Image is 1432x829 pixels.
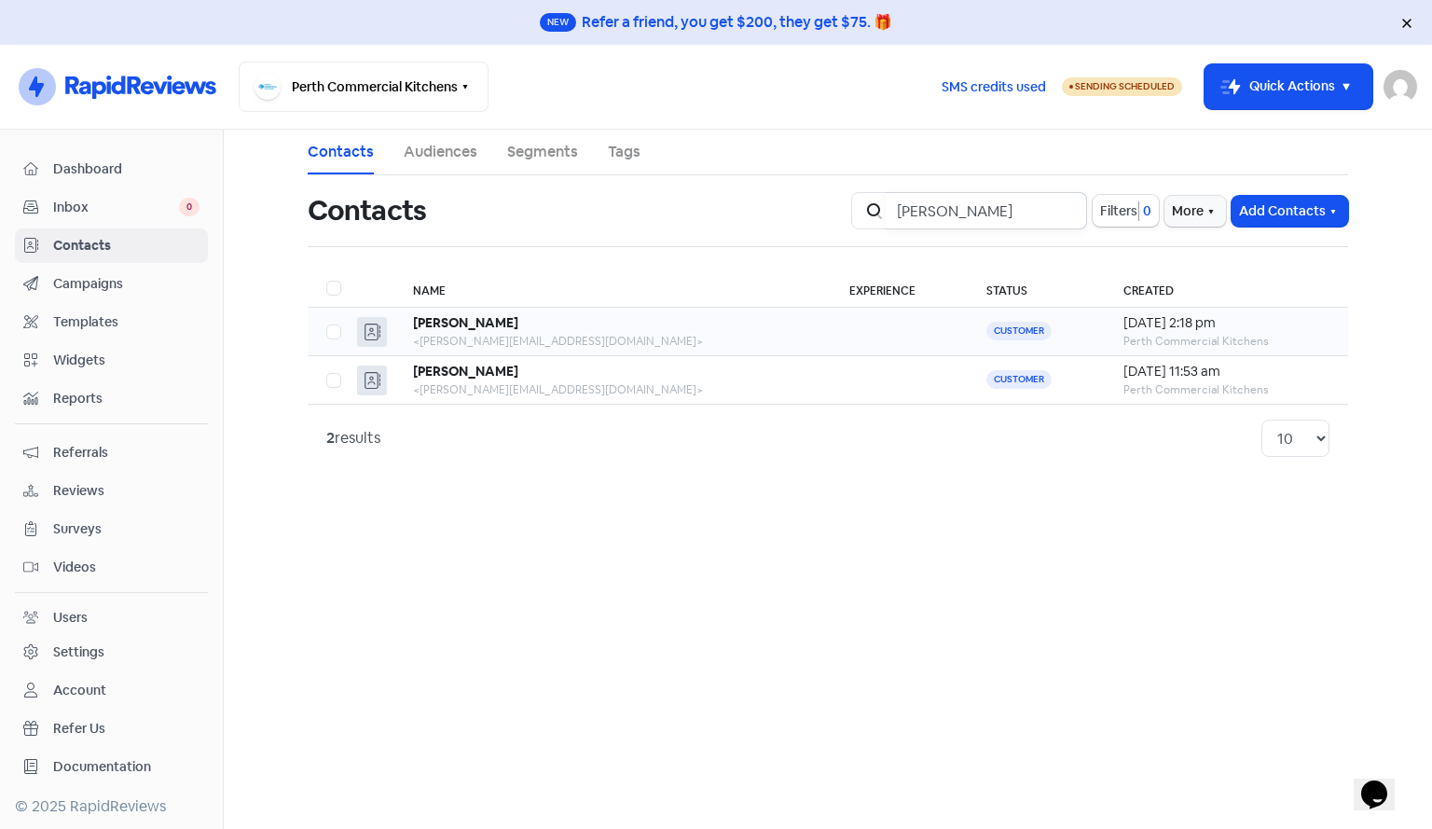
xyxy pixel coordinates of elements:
[942,77,1046,97] span: SMS credits used
[53,481,200,501] span: Reviews
[53,351,200,370] span: Widgets
[507,141,578,163] a: Segments
[540,13,576,32] span: New
[986,370,1052,389] span: Customer
[15,152,208,187] a: Dashboard
[15,712,208,746] a: Refer Us
[326,428,335,448] strong: 2
[53,389,200,408] span: Reports
[1123,381,1329,398] div: Perth Commercial Kitchens
[1105,269,1348,308] th: Created
[1123,313,1329,333] div: [DATE] 2:18 pm
[15,228,208,263] a: Contacts
[53,312,200,332] span: Templates
[53,608,88,628] div: Users
[53,757,200,777] span: Documentation
[15,512,208,546] a: Surveys
[179,198,200,216] span: 0
[986,322,1052,340] span: Customer
[968,269,1104,308] th: Status
[239,62,489,112] button: Perth Commercial Kitchens
[15,267,208,301] a: Campaigns
[53,443,200,463] span: Referrals
[15,435,208,470] a: Referrals
[608,141,640,163] a: Tags
[404,141,477,163] a: Audiences
[326,427,380,449] div: results
[886,192,1087,229] input: Search
[53,198,179,217] span: Inbox
[15,474,208,508] a: Reviews
[1100,201,1137,221] span: Filters
[1075,80,1175,92] span: Sending Scheduled
[1354,754,1413,810] iframe: chat widget
[1093,195,1159,227] button: Filters0
[1139,201,1151,221] span: 0
[15,673,208,708] a: Account
[15,601,208,635] a: Users
[394,269,830,308] th: Name
[413,381,811,398] div: <[PERSON_NAME][EMAIL_ADDRESS][DOMAIN_NAME]>
[1123,333,1329,350] div: Perth Commercial Kitchens
[308,181,426,241] h1: Contacts
[15,381,208,416] a: Reports
[53,681,106,700] div: Account
[413,333,811,350] div: <[PERSON_NAME][EMAIL_ADDRESS][DOMAIN_NAME]>
[1164,196,1226,227] button: More
[53,274,200,294] span: Campaigns
[15,750,208,784] a: Documentation
[53,236,200,256] span: Contacts
[831,269,969,308] th: Experience
[1062,76,1182,98] a: Sending Scheduled
[15,795,208,818] div: © 2025 RapidReviews
[1232,196,1348,227] button: Add Contacts
[53,719,200,739] span: Refer Us
[53,159,200,179] span: Dashboard
[15,190,208,225] a: Inbox 0
[926,76,1062,95] a: SMS credits used
[53,558,200,577] span: Videos
[1205,64,1372,109] button: Quick Actions
[1123,362,1329,381] div: [DATE] 11:53 am
[15,550,208,585] a: Videos
[582,11,892,34] div: Refer a friend, you get $200, they get $75. 🎁
[53,642,104,662] div: Settings
[308,141,374,163] a: Contacts
[413,314,518,331] b: [PERSON_NAME]
[15,635,208,670] a: Settings
[15,343,208,378] a: Widgets
[413,363,518,380] b: [PERSON_NAME]
[1384,70,1417,104] img: User
[15,305,208,339] a: Templates
[53,519,200,539] span: Surveys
